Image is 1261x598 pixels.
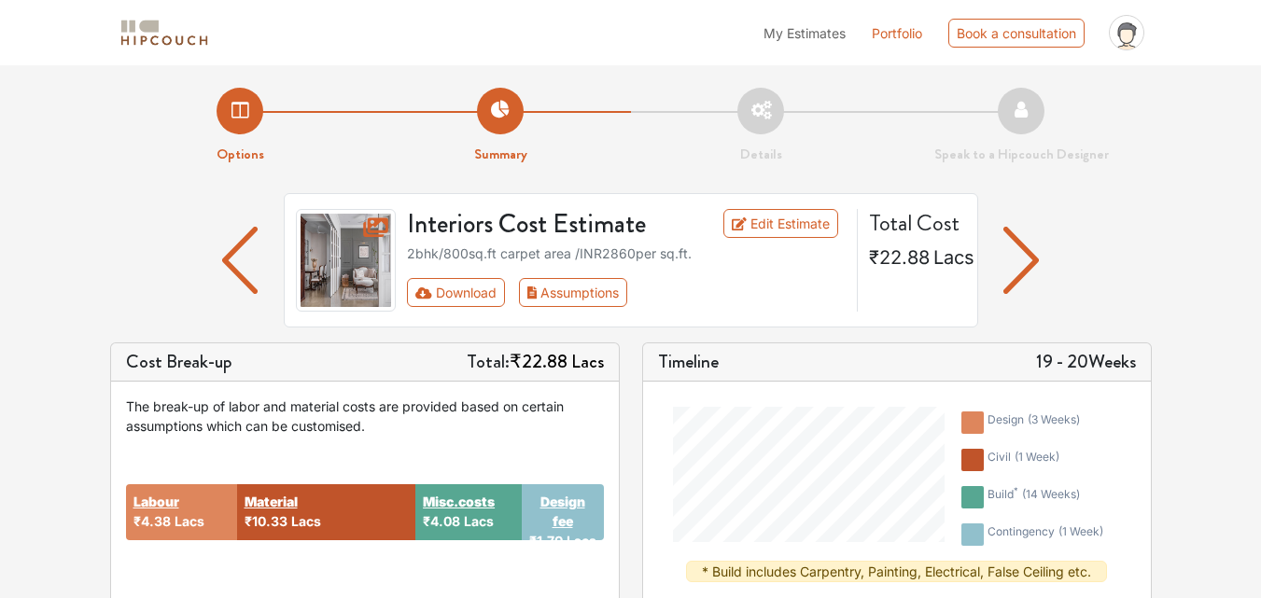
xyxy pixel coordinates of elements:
[740,144,782,164] strong: Details
[686,561,1107,582] div: * Build includes Carpentry, Painting, Electrical, False Ceiling etc.
[934,144,1109,164] strong: Speak to a Hipcouch Designer
[1015,450,1059,464] span: ( 1 week )
[118,12,211,54] span: logo-horizontal.svg
[126,351,232,373] h5: Cost Break-up
[1058,524,1103,538] span: ( 1 week )
[869,209,962,236] h4: Total Cost
[133,513,171,529] span: ₹4.38
[948,19,1085,48] div: Book a consultation
[658,351,719,373] h5: Timeline
[245,513,287,529] span: ₹10.33
[291,513,321,529] span: Lacs
[133,492,179,511] button: Labour
[423,513,460,529] span: ₹4.08
[933,246,974,269] span: Lacs
[407,278,846,307] div: Toolbar with button groups
[988,411,1080,434] div: design
[467,351,604,373] h5: Total:
[1003,227,1040,294] img: arrow left
[396,209,703,241] h3: Interiors Cost Estimate
[1022,487,1080,501] span: ( 14 weeks )
[723,209,838,238] a: Edit Estimate
[407,278,642,307] div: First group
[571,348,604,375] span: Lacs
[764,25,846,41] span: My Estimates
[407,243,846,263] div: 2bhk / 800 sq.ft carpet area /INR 2860 per sq.ft.
[519,278,628,307] button: Assumptions
[175,513,204,529] span: Lacs
[126,396,604,436] div: The break-up of labor and material costs are provided based on certain assumptions which can be c...
[1028,412,1080,426] span: ( 3 weeks )
[118,17,211,49] img: logo-horizontal.svg
[222,227,259,294] img: arrow left
[464,513,494,529] span: Lacs
[1036,351,1136,373] h5: 19 - 20 Weeks
[988,523,1103,546] div: contingency
[474,144,527,164] strong: Summary
[988,449,1059,471] div: civil
[869,246,930,269] span: ₹22.88
[423,492,495,511] button: Misc.costs
[296,209,397,312] img: gallery
[988,486,1080,508] div: build
[529,533,563,549] span: ₹1.70
[529,492,596,531] button: Design fee
[872,23,922,43] a: Portfolio
[567,533,596,549] span: Lacs
[217,144,264,164] strong: Options
[407,278,505,307] button: Download
[245,492,298,511] button: Material
[510,348,567,375] span: ₹22.88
